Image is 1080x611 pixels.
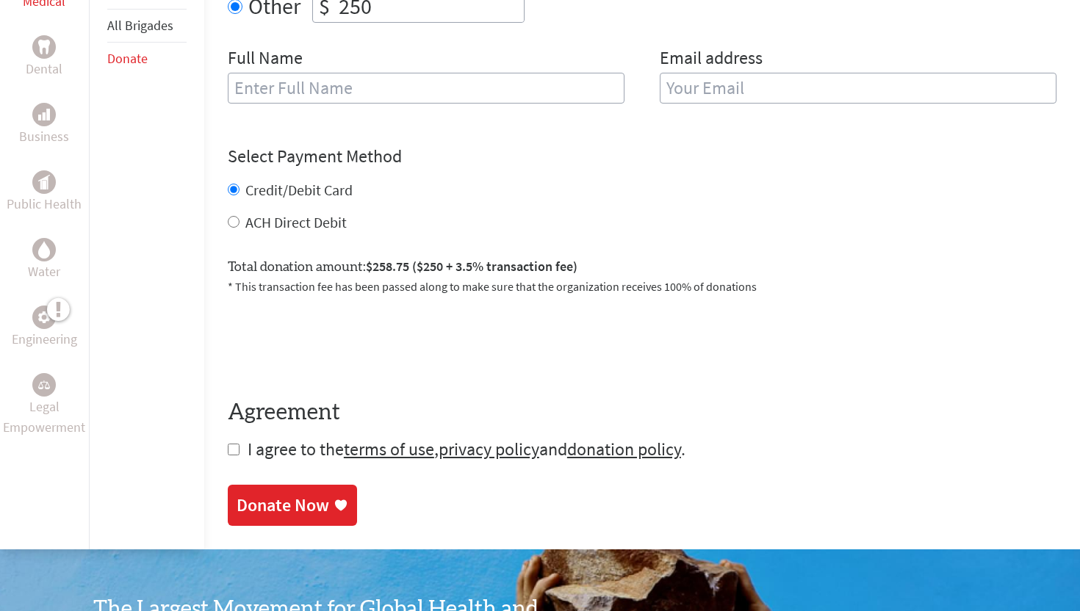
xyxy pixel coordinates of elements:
label: Credit/Debit Card [245,181,353,199]
div: Legal Empowerment [32,373,56,397]
img: Engineering [38,311,50,323]
label: Full Name [228,46,303,73]
p: Public Health [7,194,82,214]
input: Your Email [660,73,1056,104]
iframe: reCAPTCHA [228,313,451,370]
h4: Agreement [228,399,1056,426]
img: Business [38,109,50,120]
div: Donate Now [237,493,329,517]
div: Business [32,103,56,126]
div: Public Health [32,170,56,194]
a: Donate Now [228,485,357,526]
img: Public Health [38,175,50,189]
a: DentalDental [26,35,62,79]
li: All Brigades [107,10,187,43]
img: Water [38,242,50,258]
a: donation policy [567,438,681,460]
img: Legal Empowerment [38,380,50,389]
input: Enter Full Name [228,73,624,104]
p: Dental [26,59,62,79]
label: Total donation amount: [228,256,577,278]
img: Dental [38,40,50,54]
a: privacy policy [439,438,539,460]
a: All Brigades [107,17,173,34]
a: EngineeringEngineering [12,305,77,350]
span: I agree to the , and . [248,438,685,460]
div: Dental [32,35,56,59]
p: Engineering [12,329,77,350]
label: Email address [660,46,763,73]
a: Legal EmpowermentLegal Empowerment [3,373,86,438]
h4: Select Payment Method [228,145,1056,168]
a: WaterWater [28,238,60,282]
label: ACH Direct Debit [245,213,347,231]
div: Water [32,238,56,261]
p: Water [28,261,60,282]
li: Donate [107,43,187,75]
p: Business [19,126,69,147]
div: Engineering [32,305,56,329]
p: Legal Empowerment [3,397,86,438]
a: BusinessBusiness [19,103,69,147]
a: terms of use [344,438,434,460]
a: Donate [107,50,148,67]
p: * This transaction fee has been passed along to make sure that the organization receives 100% of ... [228,278,1056,295]
a: Public HealthPublic Health [7,170,82,214]
span: $258.75 ($250 + 3.5% transaction fee) [366,258,577,275]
